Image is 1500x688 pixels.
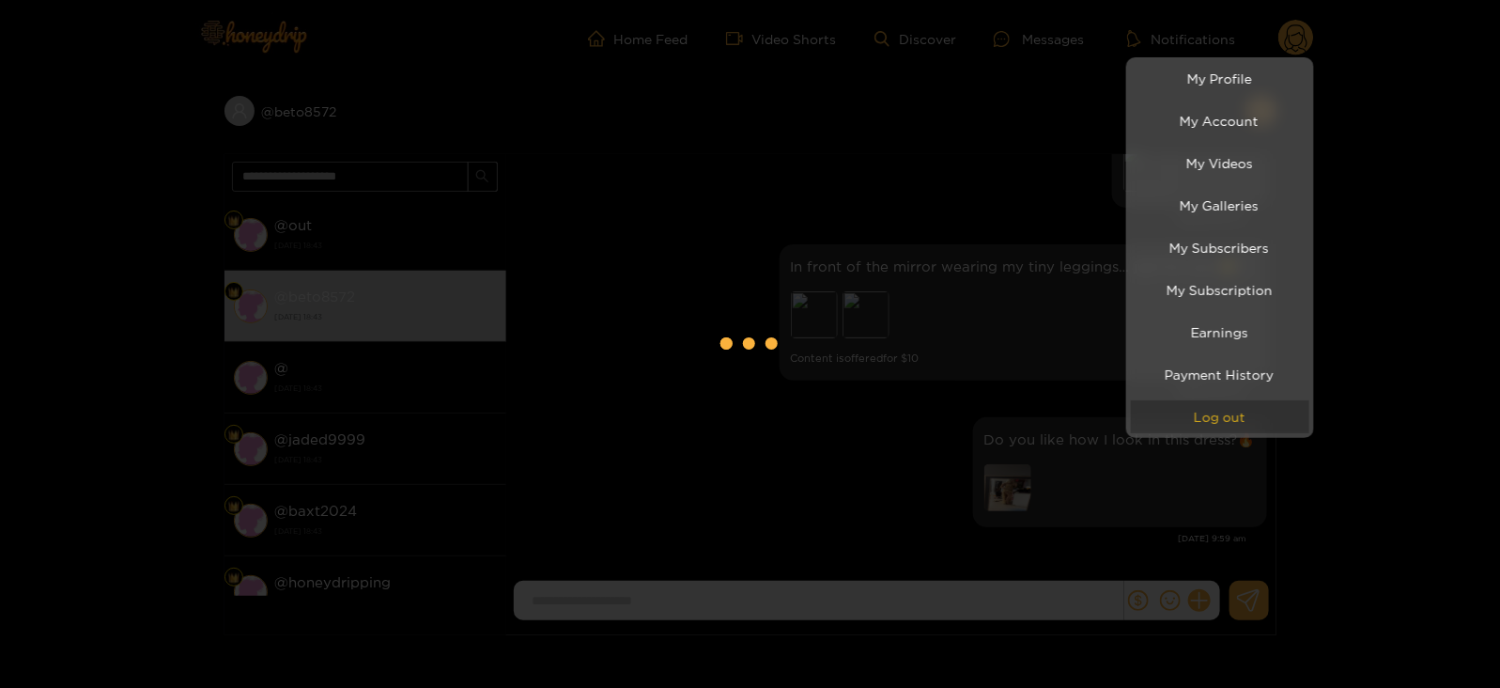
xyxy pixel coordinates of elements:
a: My Subscription [1131,274,1309,306]
a: My Videos [1131,147,1309,180]
a: My Profile [1131,62,1309,95]
button: Log out [1131,400,1309,433]
a: Payment History [1131,358,1309,391]
a: My Subscribers [1131,231,1309,264]
a: My Account [1131,104,1309,137]
a: My Galleries [1131,189,1309,222]
a: Earnings [1131,316,1309,349]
